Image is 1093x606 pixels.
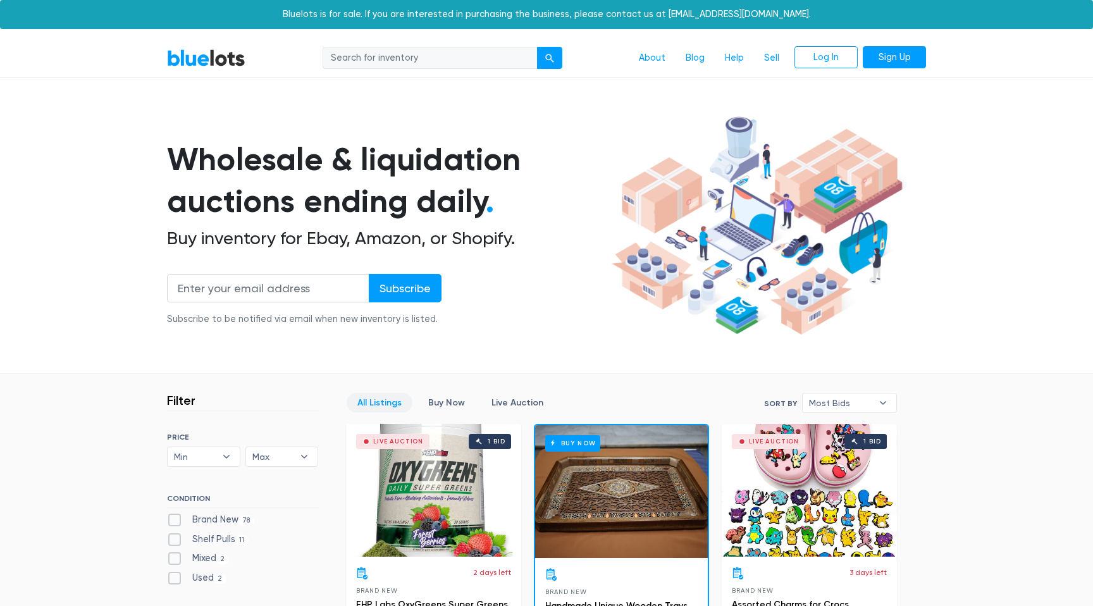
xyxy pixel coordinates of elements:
[369,274,442,302] input: Subscribe
[213,447,240,466] b: ▾
[488,438,505,445] div: 1 bid
[417,393,476,412] a: Buy Now
[486,182,494,220] span: .
[167,49,245,67] a: BlueLots
[481,393,554,412] a: Live Auction
[715,46,754,70] a: Help
[167,393,195,408] h3: Filter
[545,435,600,451] h6: Buy Now
[545,588,586,595] span: Brand New
[216,555,229,565] span: 2
[252,447,294,466] span: Max
[167,433,318,442] h6: PRICE
[764,398,797,409] label: Sort By
[794,46,858,69] a: Log In
[722,424,897,557] a: Live Auction 1 bid
[167,494,318,508] h6: CONDITION
[235,535,249,545] span: 11
[174,447,216,466] span: Min
[754,46,789,70] a: Sell
[809,393,872,412] span: Most Bids
[373,438,423,445] div: Live Auction
[167,513,254,527] label: Brand New
[167,552,229,566] label: Mixed
[167,228,607,249] h2: Buy inventory for Ebay, Amazon, or Shopify.
[214,574,226,584] span: 2
[870,393,896,412] b: ▾
[676,46,715,70] a: Blog
[629,46,676,70] a: About
[291,447,318,466] b: ▾
[356,587,397,594] span: Brand New
[167,139,607,223] h1: Wholesale & liquidation auctions ending daily
[167,571,226,585] label: Used
[167,312,442,326] div: Subscribe to be notified via email when new inventory is listed.
[167,274,369,302] input: Enter your email address
[167,533,249,547] label: Shelf Pulls
[346,424,521,557] a: Live Auction 1 bid
[863,438,880,445] div: 1 bid
[749,438,799,445] div: Live Auction
[535,425,708,558] a: Buy Now
[863,46,926,69] a: Sign Up
[849,567,887,578] p: 3 days left
[323,47,538,70] input: Search for inventory
[238,516,254,526] span: 78
[473,567,511,578] p: 2 days left
[732,587,773,594] span: Brand New
[607,111,907,341] img: hero-ee84e7d0318cb26816c560f6b4441b76977f77a177738b4e94f68c95b2b83dbb.png
[347,393,412,412] a: All Listings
